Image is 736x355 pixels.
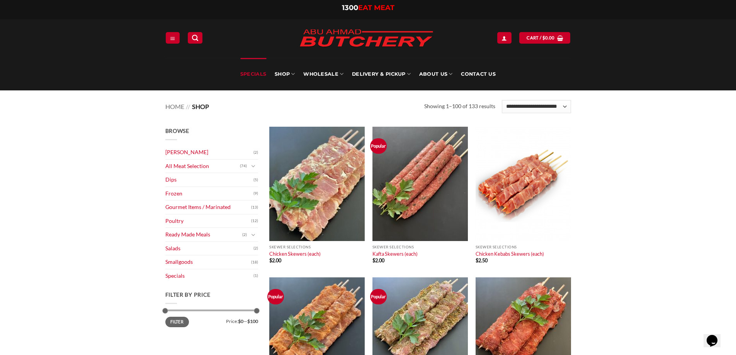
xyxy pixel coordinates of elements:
[372,257,384,263] bdi: 2.00
[251,215,258,227] span: (12)
[275,58,295,90] a: SHOP
[424,102,495,111] p: Showing 1–100 of 133 results
[165,228,242,241] a: Ready Made Meals
[242,229,247,241] span: (2)
[247,318,258,324] span: $100
[497,32,511,43] a: Login
[253,147,258,158] span: (2)
[372,245,468,249] p: Skewer Selections
[358,3,394,12] span: EAT MEAT
[165,187,253,200] a: Frozen
[165,146,253,159] a: [PERSON_NAME]
[342,3,394,12] a: 1300EAT MEAT
[342,3,358,12] span: 1300
[165,173,253,187] a: Dips
[476,251,544,257] a: Chicken Kebabs Skewers (each)
[188,32,202,43] a: Search
[165,317,189,327] button: Filter
[303,58,343,90] a: Wholesale
[240,160,247,172] span: (74)
[253,270,258,282] span: (1)
[251,202,258,213] span: (13)
[253,188,258,199] span: (9)
[269,245,365,249] p: Skewer Selections
[165,317,258,324] div: Price: —
[192,103,209,110] span: Shop
[166,32,180,43] a: Menu
[165,269,253,283] a: Specials
[269,257,281,263] bdi: 2.00
[502,100,571,113] select: Shop order
[476,257,488,263] bdi: 2.50
[165,103,184,110] a: Home
[253,174,258,186] span: (5)
[269,257,272,263] span: $
[542,35,555,40] bdi: 0.00
[186,103,190,110] span: //
[269,127,365,241] img: Chicken Skewers
[165,255,251,269] a: Smallgoods
[419,58,452,90] a: About Us
[519,32,570,43] a: View cart
[251,256,258,268] span: (18)
[542,34,545,41] span: $
[165,242,253,255] a: Salads
[461,58,496,90] a: Contact Us
[476,257,478,263] span: $
[476,245,571,249] p: Skewer Selections
[293,24,440,53] img: Abu Ahmad Butchery
[352,58,411,90] a: Delivery & Pickup
[269,251,321,257] a: Chicken Skewers (each)
[165,200,251,214] a: Gourmet Items / Marinated
[527,34,554,41] span: Cart /
[372,127,468,241] img: Kafta Skewers
[704,324,728,347] iframe: chat widget
[165,160,240,173] a: All Meat Selection
[372,251,418,257] a: Kafta Skewers (each)
[165,291,211,298] span: Filter by price
[253,243,258,254] span: (2)
[476,127,571,241] img: Chicken Kebabs Skewers
[240,58,266,90] a: Specials
[372,257,375,263] span: $
[165,214,251,228] a: Poultry
[249,162,258,170] button: Toggle
[238,318,243,324] span: $0
[165,127,189,134] span: Browse
[249,231,258,239] button: Toggle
